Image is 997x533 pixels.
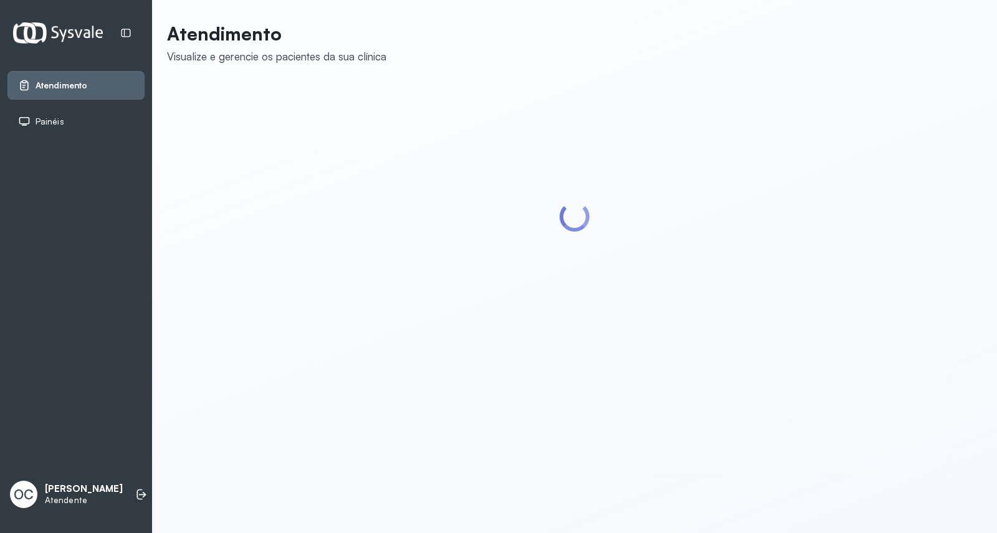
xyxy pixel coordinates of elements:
[36,80,87,91] span: Atendimento
[167,22,386,45] p: Atendimento
[167,50,386,63] div: Visualize e gerencie os pacientes da sua clínica
[45,483,123,495] p: [PERSON_NAME]
[13,22,103,43] img: Logotipo do estabelecimento
[36,116,64,127] span: Painéis
[18,79,134,92] a: Atendimento
[45,495,123,506] p: Atendente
